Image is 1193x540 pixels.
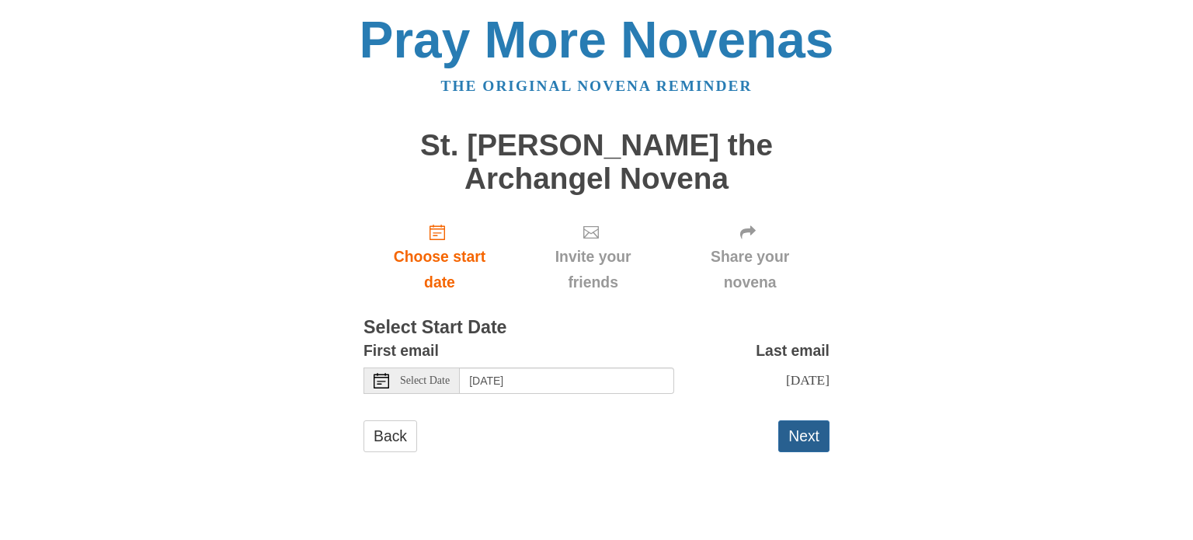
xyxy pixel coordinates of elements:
label: Last email [756,338,830,364]
label: First email [363,338,439,364]
span: Select Date [400,375,450,386]
a: Back [363,420,417,452]
div: Click "Next" to confirm your start date first. [516,211,670,303]
a: Pray More Novenas [360,11,834,68]
span: Choose start date [379,244,500,295]
h1: St. [PERSON_NAME] the Archangel Novena [363,129,830,195]
span: Share your novena [686,244,814,295]
a: The original novena reminder [441,78,753,94]
span: Invite your friends [531,244,655,295]
button: Next [778,420,830,452]
span: [DATE] [786,372,830,388]
div: Click "Next" to confirm your start date first. [670,211,830,303]
a: Choose start date [363,211,516,303]
h3: Select Start Date [363,318,830,338]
